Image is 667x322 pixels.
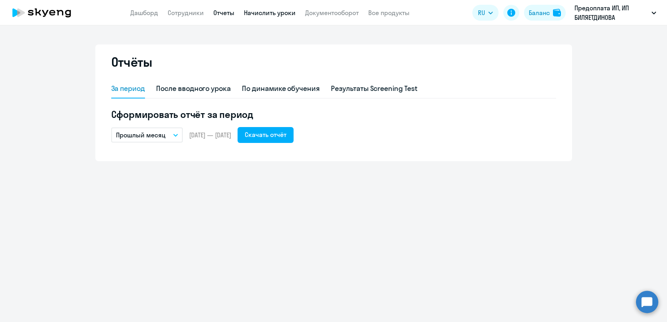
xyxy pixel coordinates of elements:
button: Предоплата ИП, ИП БИЛЯЕТДИНОВА [PERSON_NAME] [570,3,660,22]
a: Документооборот [305,9,359,17]
a: Все продукты [368,9,410,17]
div: За период [111,83,145,94]
h2: Отчёты [111,54,153,70]
h5: Сформировать отчёт за период [111,108,556,121]
button: RU [472,5,499,21]
div: Скачать отчёт [245,130,286,139]
button: Прошлый месяц [111,127,183,143]
button: Балансbalance [524,5,566,21]
div: Результаты Screening Test [331,83,418,94]
a: Дашборд [130,9,158,17]
a: Отчеты [213,9,234,17]
button: Скачать отчёт [238,127,294,143]
p: Предоплата ИП, ИП БИЛЯЕТДИНОВА [PERSON_NAME] [574,3,648,22]
div: По динамике обучения [242,83,320,94]
a: Сотрудники [168,9,204,17]
a: Начислить уроки [244,9,296,17]
div: После вводного урока [156,83,231,94]
span: RU [478,8,485,17]
img: balance [553,9,561,17]
div: Баланс [529,8,550,17]
p: Прошлый месяц [116,130,166,140]
span: [DATE] — [DATE] [189,131,231,139]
